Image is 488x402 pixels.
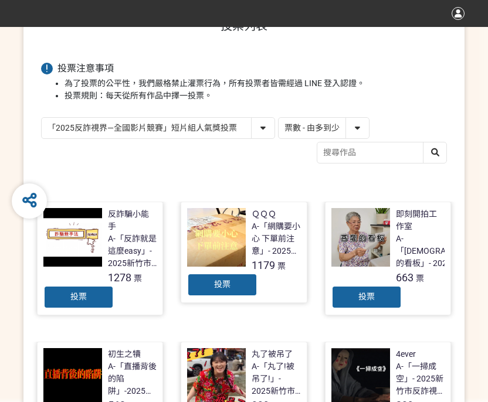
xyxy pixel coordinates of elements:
div: 4ever [396,348,416,360]
span: 票 [134,274,142,283]
div: 即刻開拍工作室 [396,208,445,233]
span: 投票注意事項 [57,63,114,74]
span: 投票 [214,280,231,289]
div: A-「反詐就是這麼easy」- 2025新竹市反詐視界影片徵件 [108,233,157,270]
div: A-「一掃成空」- 2025新竹市反詐視界影片徵件 [396,360,445,397]
div: ＱＱＱ [252,208,276,220]
input: 搜尋作品 [317,142,446,163]
li: 為了投票的公平性，我們嚴格禁止灌票行為，所有投票者皆需經過 LINE 登入認證。 [65,77,447,90]
span: 投票 [358,292,375,301]
span: 1179 [252,259,275,271]
li: 投票規則：每天從所有作品中擇一投票。 [65,90,447,102]
a: 即刻開拍工作室A-「[DEMOGRAPHIC_DATA]的看板」- 2025新竹市反詐視界影片徵件663票投票 [325,202,452,315]
div: A-「直播背後的陷阱」-2025新竹市反詐視界影片徵件 [108,360,157,397]
div: 丸了被吊了 [252,348,293,360]
span: 投票 [70,292,87,301]
span: 票 [416,274,424,283]
a: 反詐騙小能手A-「反詐就是這麼easy」- 2025新竹市反詐視界影片徵件1278票投票 [37,202,164,315]
span: 票 [277,261,286,271]
div: A-「網購要小心 下單前注意」- 2025新竹市反詐視界影片徵件 [252,220,301,257]
div: A-「丸了!被吊了!」- 2025新竹市反詐視界影片徵件 [252,360,301,397]
span: 1278 [108,271,131,284]
div: 反詐騙小能手 [108,208,157,233]
span: 663 [396,271,414,284]
a: ＱＱＱA-「網購要小心 下單前注意」- 2025新竹市反詐視界影片徵件1179票投票 [181,202,307,303]
div: 初生之犢 [108,348,141,360]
